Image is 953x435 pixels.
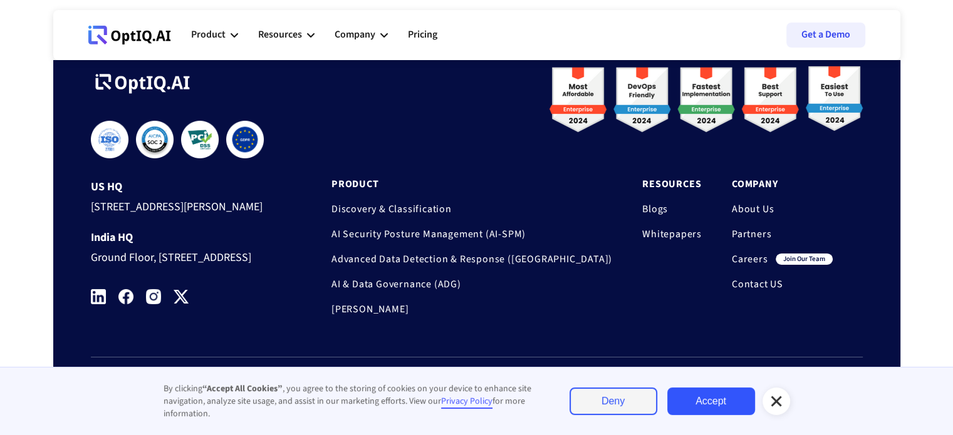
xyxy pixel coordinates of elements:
[258,26,302,43] div: Resources
[642,178,702,190] a: Resources
[258,16,315,54] div: Resources
[732,278,833,290] a: Contact US
[732,253,768,265] a: Careers
[732,178,833,190] a: Company
[335,26,375,43] div: Company
[570,387,657,415] a: Deny
[91,232,284,244] div: India HQ
[164,382,544,420] div: By clicking , you agree to the storing of cookies on your device to enhance site navigation, anal...
[331,253,612,265] a: Advanced Data Detection & Response ([GEOGRAPHIC_DATA])
[331,303,612,315] a: [PERSON_NAME]
[335,16,388,54] div: Company
[441,395,492,409] a: Privacy Policy
[642,228,702,240] a: Whitepapers
[91,181,284,193] div: US HQ
[331,228,612,240] a: AI Security Posture Management (AI-SPM)
[408,16,437,54] a: Pricing
[732,228,833,240] a: Partners
[331,278,612,290] a: AI & Data Governance (ADG)
[331,178,612,190] a: Product
[776,253,833,265] div: join our team
[191,16,238,54] div: Product
[91,244,284,267] div: Ground Floor, [STREET_ADDRESS]
[667,387,755,415] a: Accept
[331,203,612,215] a: Discovery & Classification
[88,16,171,54] a: Webflow Homepage
[202,382,283,395] strong: “Accept All Cookies”
[642,203,702,215] a: Blogs
[91,193,284,217] div: [STREET_ADDRESS][PERSON_NAME]
[191,26,226,43] div: Product
[786,23,865,48] a: Get a Demo
[732,203,833,215] a: About Us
